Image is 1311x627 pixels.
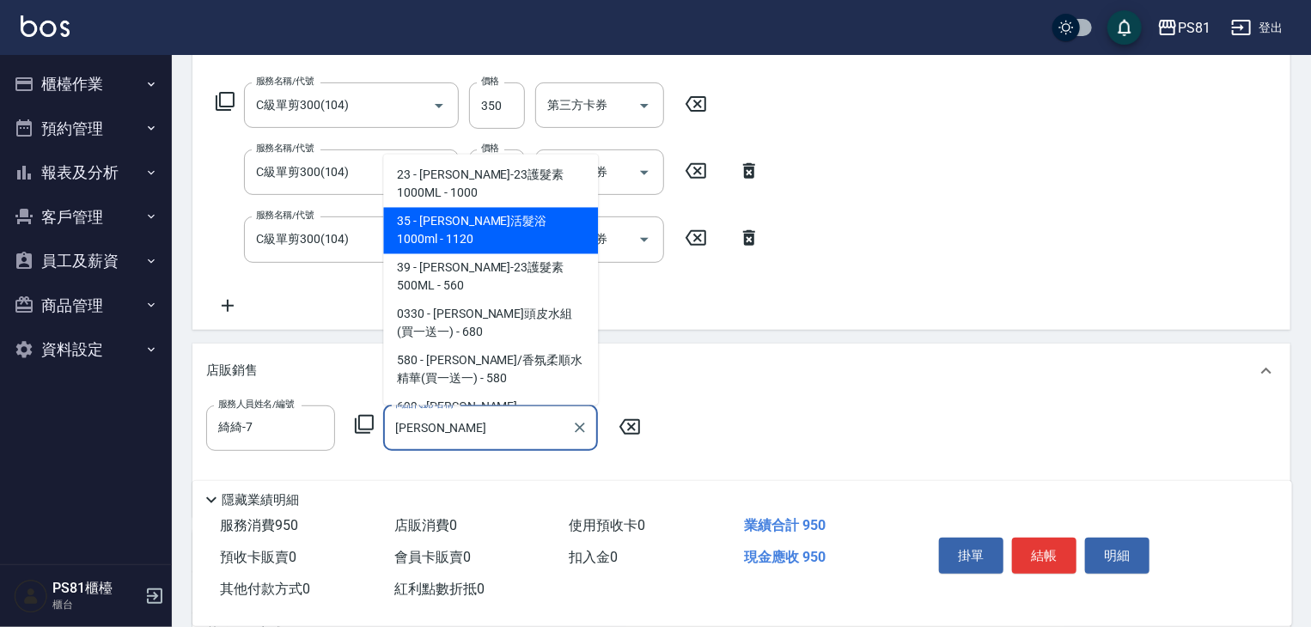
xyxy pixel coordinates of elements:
[7,195,165,240] button: 客戶管理
[1085,538,1149,574] button: 明細
[256,209,314,222] label: 服務名稱/代號
[383,254,598,301] span: 39 - [PERSON_NAME]-23護髮素500ML - 560
[631,226,658,253] button: Open
[481,75,499,88] label: 價格
[570,517,646,533] span: 使用預收卡 0
[631,92,658,119] button: Open
[744,517,826,533] span: 業績合計 950
[7,62,165,107] button: 櫃檯作業
[394,581,485,597] span: 紅利點數折抵 0
[570,549,619,565] span: 扣入金 0
[383,301,598,347] span: 0330 - [PERSON_NAME]頭皮水組(買一送一) - 680
[7,327,165,372] button: 資料設定
[1178,17,1210,39] div: PS81
[220,581,310,597] span: 其他付款方式 0
[7,107,165,151] button: 預約管理
[7,150,165,195] button: 報表及分析
[218,398,294,411] label: 服務人員姓名/編號
[395,398,453,411] label: 商品代號/名稱
[220,517,298,533] span: 服務消費 950
[52,597,140,612] p: 櫃台
[1150,10,1217,46] button: PS81
[481,142,499,155] label: 價格
[7,239,165,283] button: 員工及薪資
[206,362,258,380] p: 店販銷售
[394,517,457,533] span: 店販消費 0
[1107,10,1142,45] button: save
[21,15,70,37] img: Logo
[52,580,140,597] h5: PS81櫃檯
[1224,12,1290,44] button: 登出
[425,92,453,119] button: Open
[14,579,48,613] img: Person
[394,549,471,565] span: 會員卡販賣 0
[939,538,1003,574] button: 掛單
[383,161,598,208] span: 23 - [PERSON_NAME]-23護髮素1000ML - 1000
[383,393,598,458] span: 699 - [PERSON_NAME]-[PERSON_NAME]頭皮精華(活動組) - 699
[222,491,299,509] p: 隱藏業績明細
[568,416,592,440] button: Clear
[383,208,598,254] span: 35 - [PERSON_NAME]活髮浴1000ml - 1120
[256,142,314,155] label: 服務名稱/代號
[256,75,314,88] label: 服務名稱/代號
[192,344,1290,399] div: 店販銷售
[744,549,826,565] span: 現金應收 950
[220,549,296,565] span: 預收卡販賣 0
[383,347,598,393] span: 580 - [PERSON_NAME]/香氛柔順水精華(買一送一) - 580
[1012,538,1076,574] button: 結帳
[7,283,165,328] button: 商品管理
[631,159,658,186] button: Open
